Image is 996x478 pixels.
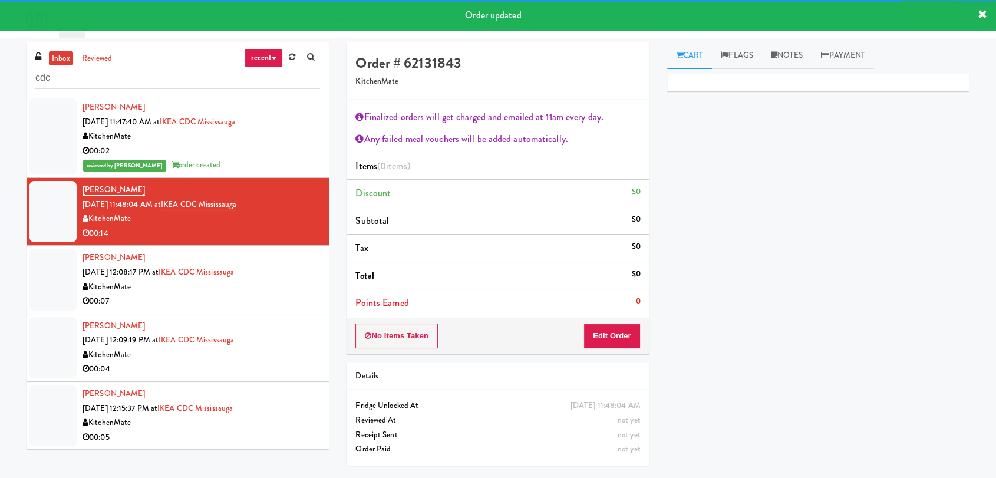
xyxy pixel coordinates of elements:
[27,382,329,450] li: [PERSON_NAME][DATE] 12:15:37 PM atIKEA CDC MississaugaKitchenMate00:05
[83,101,145,113] a: [PERSON_NAME]
[355,214,389,228] span: Subtotal
[667,42,713,69] a: Cart
[355,398,640,413] div: Fridge Unlocked At
[83,116,160,127] span: [DATE] 11:47:40 AM at
[49,51,73,66] a: inbox
[83,362,320,377] div: 00:04
[83,226,320,241] div: 00:14
[631,212,640,227] div: $0
[762,42,812,69] a: Notes
[83,430,320,445] div: 00:05
[161,199,236,210] a: IKEA CDC Mississauga
[83,129,320,144] div: KitchenMate
[636,294,641,309] div: 0
[355,269,374,282] span: Total
[83,320,145,331] a: [PERSON_NAME]
[355,296,408,309] span: Points Earned
[355,369,640,384] div: Details
[83,266,159,278] span: [DATE] 12:08:17 PM at
[355,442,640,457] div: Order Paid
[83,160,166,172] span: reviewed by [PERSON_NAME]
[83,294,320,309] div: 00:07
[355,241,368,255] span: Tax
[83,403,157,414] span: [DATE] 12:15:37 PM at
[27,246,329,314] li: [PERSON_NAME][DATE] 12:08:17 PM atIKEA CDC MississaugaKitchenMate00:07
[160,116,235,127] a: IKEA CDC Mississauga
[83,416,320,430] div: KitchenMate
[83,280,320,295] div: KitchenMate
[355,413,640,428] div: Reviewed At
[27,95,329,178] li: [PERSON_NAME][DATE] 11:47:40 AM atIKEA CDC MississaugaKitchenMate00:02reviewed by [PERSON_NAME]or...
[355,55,640,71] h4: Order # 62131843
[712,42,762,69] a: Flags
[172,159,220,170] span: order created
[355,77,640,86] h5: KitchenMate
[157,403,233,414] a: IKEA CDC Mississauga
[83,199,161,210] span: [DATE] 11:48:04 AM at
[27,314,329,382] li: [PERSON_NAME][DATE] 12:09:19 PM atIKEA CDC MississaugaKitchenMate00:04
[465,8,521,22] span: Order updated
[35,67,320,89] input: Search vision orders
[159,266,234,278] a: IKEA CDC Mississauga
[355,159,410,173] span: Items
[631,267,640,282] div: $0
[355,324,438,348] button: No Items Taken
[355,428,640,443] div: Receipt Sent
[355,186,391,200] span: Discount
[631,239,640,254] div: $0
[618,414,641,426] span: not yet
[377,159,410,173] span: (0 )
[83,212,320,226] div: KitchenMate
[83,144,320,159] div: 00:02
[386,159,407,173] ng-pluralize: items
[83,184,145,196] a: [PERSON_NAME]
[83,334,159,345] span: [DATE] 12:09:19 PM at
[27,178,329,246] li: [PERSON_NAME][DATE] 11:48:04 AM atIKEA CDC MississaugaKitchenMate00:14
[631,184,640,199] div: $0
[159,334,234,345] a: IKEA CDC Mississauga
[83,388,145,399] a: [PERSON_NAME]
[245,48,283,67] a: recent
[618,443,641,454] span: not yet
[812,42,874,69] a: Payment
[83,252,145,263] a: [PERSON_NAME]
[83,348,320,362] div: KitchenMate
[355,130,640,148] div: Any failed meal vouchers will be added automatically.
[570,398,641,413] div: [DATE] 11:48:04 AM
[583,324,641,348] button: Edit Order
[618,429,641,440] span: not yet
[355,108,640,126] div: Finalized orders will get charged and emailed at 11am every day.
[79,51,116,66] a: reviewed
